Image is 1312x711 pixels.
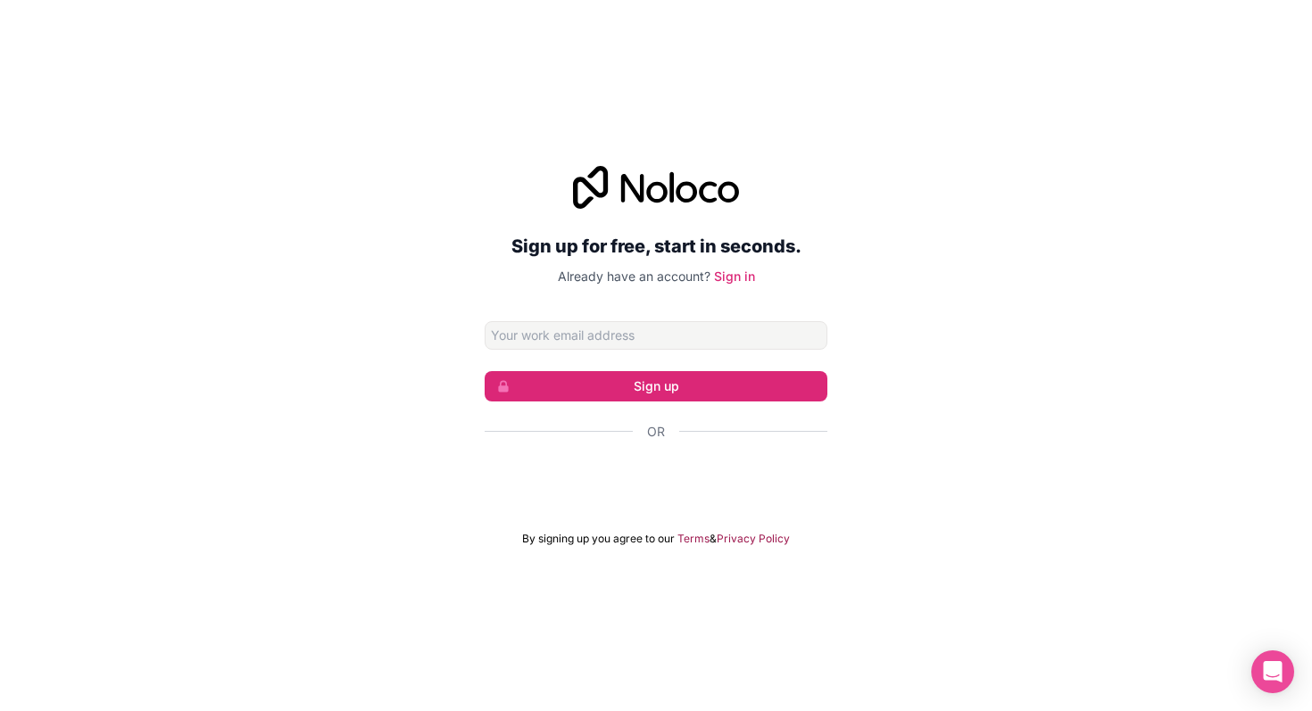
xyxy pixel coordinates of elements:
h2: Sign up for free, start in seconds. [485,230,827,262]
a: Terms [677,532,710,546]
button: Sign up [485,371,827,401]
a: Sign in [714,269,755,284]
span: By signing up you agree to our [522,532,675,546]
div: Open Intercom Messenger [1251,650,1294,693]
span: Or [647,423,665,441]
input: Email address [485,321,827,350]
span: Already have an account? [558,269,710,284]
span: & [710,532,717,546]
a: Privacy Policy [717,532,790,546]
